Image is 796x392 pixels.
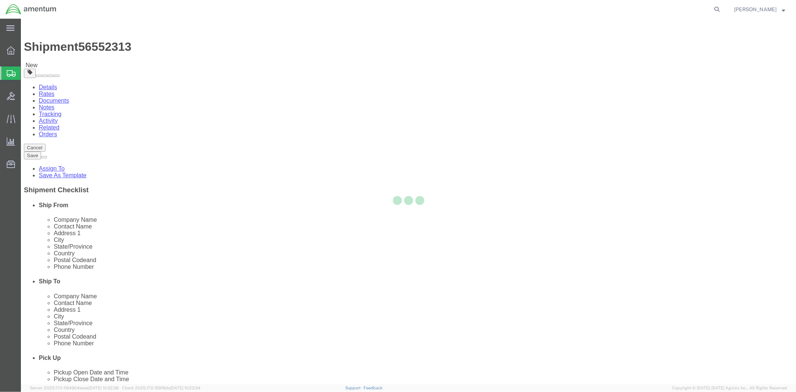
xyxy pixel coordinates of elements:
a: Feedback [363,386,383,390]
span: Samantha Gibbons [734,5,777,13]
span: [DATE] 10:23:34 [170,386,200,390]
span: Copyright © [DATE]-[DATE] Agistix Inc., All Rights Reserved [672,385,787,391]
span: Client: 2025.17.0-159f9de [122,386,200,390]
button: [PERSON_NAME] [734,5,786,14]
span: [DATE] 10:32:38 [88,386,119,390]
img: logo [5,4,57,15]
a: Support [345,386,364,390]
span: Server: 2025.17.0-1194904eeae [30,386,119,390]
